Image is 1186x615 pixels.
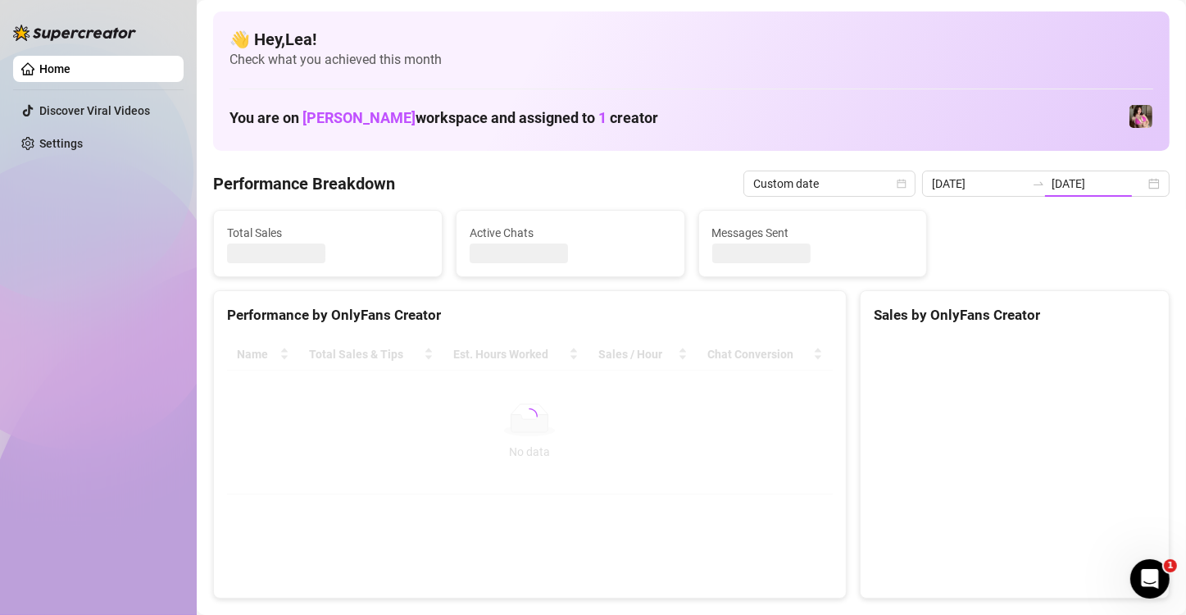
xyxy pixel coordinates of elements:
[39,137,83,150] a: Settings
[229,51,1153,69] span: Check what you achieved this month
[227,224,429,242] span: Total Sales
[213,172,395,195] h4: Performance Breakdown
[897,179,907,189] span: calendar
[598,109,607,126] span: 1
[932,175,1025,193] input: Start date
[227,304,833,326] div: Performance by OnlyFans Creator
[1164,559,1177,572] span: 1
[39,104,150,117] a: Discover Viral Videos
[13,25,136,41] img: logo-BBDzfeDw.svg
[302,109,416,126] span: [PERSON_NAME]
[1032,177,1045,190] span: to
[712,224,914,242] span: Messages Sent
[470,224,671,242] span: Active Chats
[229,109,658,127] h1: You are on workspace and assigned to creator
[521,408,538,425] span: loading
[1032,177,1045,190] span: swap-right
[1129,105,1152,128] img: Nanner
[874,304,1156,326] div: Sales by OnlyFans Creator
[753,171,906,196] span: Custom date
[1052,175,1145,193] input: End date
[1130,559,1170,599] iframe: Intercom live chat
[39,62,70,75] a: Home
[229,28,1153,51] h4: 👋 Hey, Lea !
